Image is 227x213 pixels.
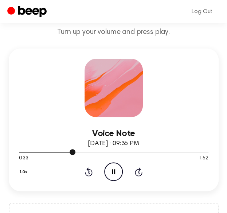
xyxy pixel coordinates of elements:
[19,129,208,139] h3: Voice Note
[88,140,139,147] span: [DATE] · 09:36 PM
[7,5,48,19] a: Beep
[184,3,220,20] a: Log Out
[19,166,30,178] button: 1.0x
[199,155,208,162] span: 1:52
[6,28,221,37] p: Turn up your volume and press play.
[19,155,28,162] span: 0:33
